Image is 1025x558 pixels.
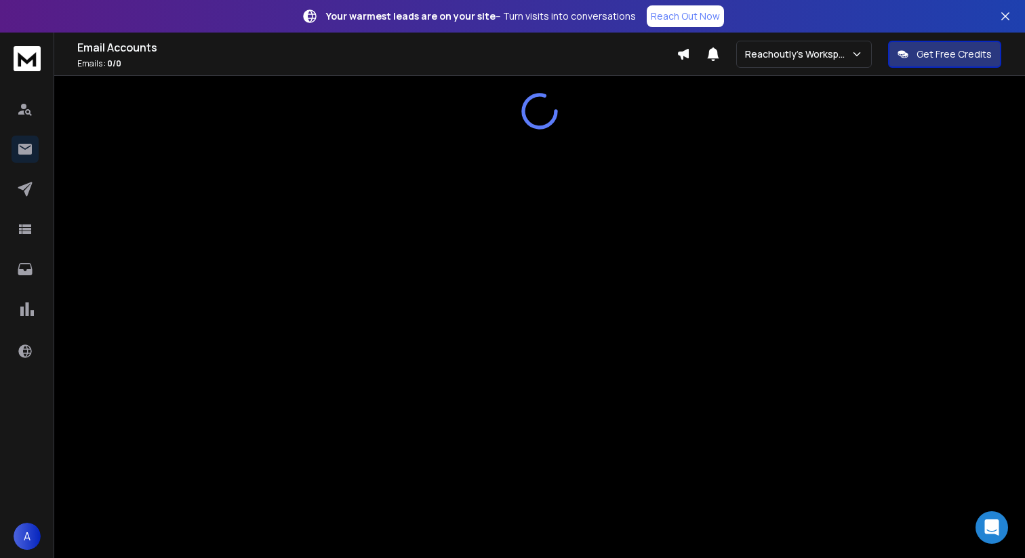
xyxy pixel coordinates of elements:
[888,41,1001,68] button: Get Free Credits
[917,47,992,61] p: Get Free Credits
[14,523,41,550] button: A
[326,9,496,22] strong: Your warmest leads are on your site
[77,58,677,69] p: Emails :
[77,39,677,56] h1: Email Accounts
[976,511,1008,544] div: Open Intercom Messenger
[651,9,720,23] p: Reach Out Now
[745,47,851,61] p: Reachoutly's Workspace
[326,9,636,23] p: – Turn visits into conversations
[14,46,41,71] img: logo
[647,5,724,27] a: Reach Out Now
[107,58,121,69] span: 0 / 0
